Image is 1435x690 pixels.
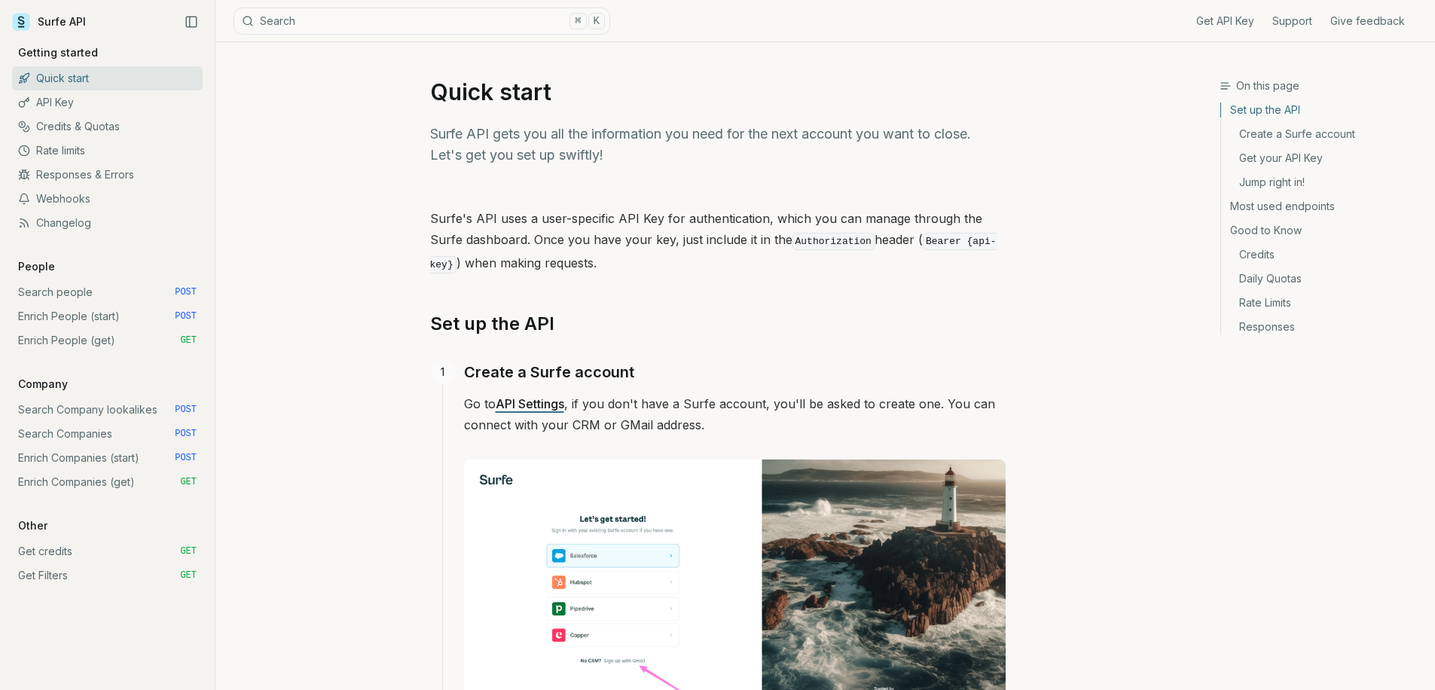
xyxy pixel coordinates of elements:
[496,396,564,411] a: API Settings
[1221,122,1423,146] a: Create a Surfe account
[12,470,203,494] a: Enrich Companies (get) GET
[1221,102,1423,122] a: Set up the API
[12,328,203,353] a: Enrich People (get) GET
[464,360,634,384] a: Create a Surfe account
[12,563,203,588] a: Get Filters GET
[464,393,1006,435] p: Go to , if you don't have a Surfe account, you'll be asked to create one. You can connect with yo...
[234,8,610,35] button: Search⌘K
[792,233,875,250] code: Authorization
[1196,14,1254,29] a: Get API Key
[12,304,203,328] a: Enrich People (start) POST
[12,139,203,163] a: Rate limits
[12,11,86,33] a: Surfe API
[12,280,203,304] a: Search people POST
[12,446,203,470] a: Enrich Companies (start) POST
[12,398,203,422] a: Search Company lookalikes POST
[12,211,203,235] a: Changelog
[1221,315,1423,334] a: Responses
[175,310,197,322] span: POST
[569,13,586,29] kbd: ⌘
[180,11,203,33] button: Collapse Sidebar
[175,428,197,440] span: POST
[1221,170,1423,194] a: Jump right in!
[1221,218,1423,243] a: Good to Know
[12,518,53,533] p: Other
[12,377,74,392] p: Company
[175,286,197,298] span: POST
[1221,291,1423,315] a: Rate Limits
[1221,194,1423,218] a: Most used endpoints
[12,539,203,563] a: Get credits GET
[1272,14,1312,29] a: Support
[1330,14,1405,29] a: Give feedback
[430,208,1006,276] p: Surfe's API uses a user-specific API Key for authentication, which you can manage through the Sur...
[12,90,203,114] a: API Key
[12,45,104,60] p: Getting started
[12,422,203,446] a: Search Companies POST
[430,312,554,336] a: Set up the API
[180,334,197,347] span: GET
[175,452,197,464] span: POST
[180,569,197,582] span: GET
[180,545,197,557] span: GET
[12,66,203,90] a: Quick start
[12,163,203,187] a: Responses & Errors
[1221,243,1423,267] a: Credits
[12,114,203,139] a: Credits & Quotas
[430,124,1006,166] p: Surfe API gets you all the information you need for the next account you want to close. Let's get...
[12,259,61,274] p: People
[180,476,197,488] span: GET
[1220,78,1423,93] h3: On this page
[1221,146,1423,170] a: Get your API Key
[430,78,1006,105] h1: Quick start
[12,187,203,211] a: Webhooks
[588,13,605,29] kbd: K
[175,404,197,416] span: POST
[1221,267,1423,291] a: Daily Quotas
